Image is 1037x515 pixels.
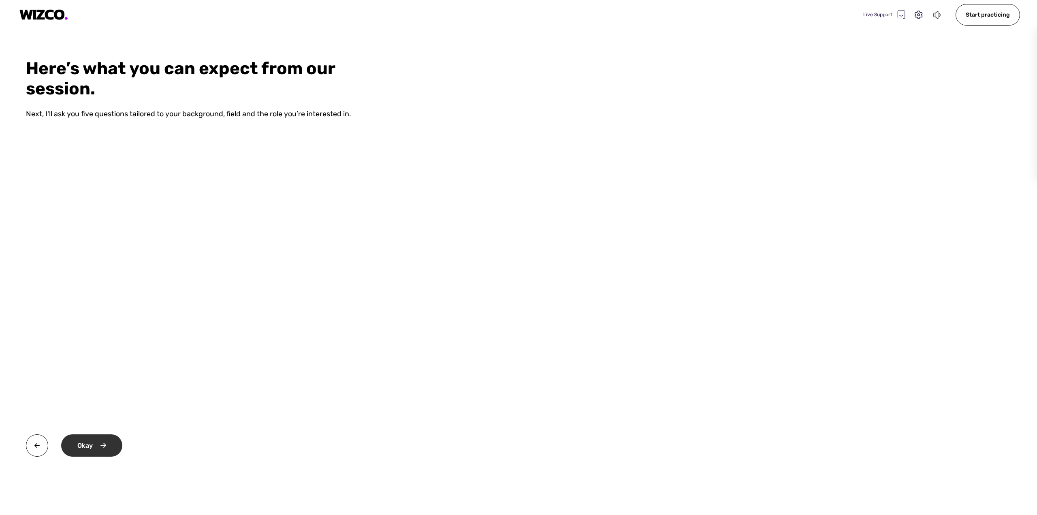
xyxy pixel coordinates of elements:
[863,10,905,19] div: Live Support
[19,9,68,20] img: logo
[26,434,48,457] img: twa0v+wMBzw8O7hXOoXfZwY4Rs7V4QQI7OXhSEnh6TzU1B8CMcie5QIvElVkpoMP8DJr7EI0p8Ns6ryRf5n4wFbqwEIwXmb+H...
[61,434,122,457] div: Okay
[26,109,389,120] div: Next, I'll ask you five questions tailored to your background, field and the role you’re interest...
[956,4,1020,26] div: Start practicing
[26,58,389,99] div: Here’s what you can expect from our session.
